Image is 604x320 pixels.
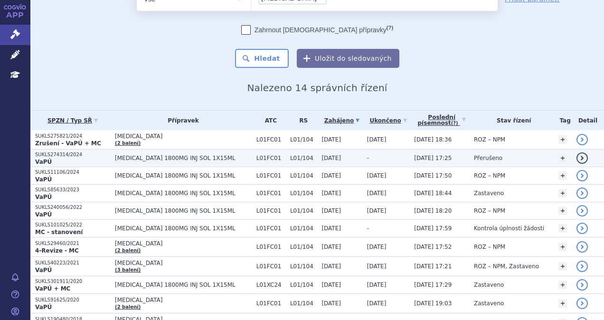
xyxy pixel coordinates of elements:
span: L01/104 [290,190,317,197]
a: detail [576,205,588,216]
span: ROZ – NPM [474,172,505,179]
span: [DATE] [321,282,341,288]
p: SUKLS40223/2021 [35,260,110,266]
a: detail [576,188,588,199]
th: Tag [554,111,572,130]
span: L01FC01 [256,136,285,143]
span: ROZ – NPM [474,244,505,250]
span: ROZ – NPM [474,207,505,214]
p: SUKLS29460/2021 [35,240,110,247]
span: [MEDICAL_DATA] [115,240,252,247]
span: [MEDICAL_DATA] 1800MG INJ SOL 1X15ML [115,155,252,161]
span: L01FC01 [256,300,285,307]
a: + [558,135,567,144]
span: ROZ – NPM [474,136,505,143]
span: L01/104 [290,155,317,161]
span: [DATE] [321,190,341,197]
span: [DATE] [367,263,387,270]
p: SUKLS301911/2020 [35,278,110,285]
span: L01FC01 [256,155,285,161]
abbr: (?) [387,25,393,31]
strong: VaPÚ [35,159,52,165]
a: (2 balení) [115,304,141,310]
a: SPZN / Typ SŘ [35,114,110,127]
span: Nalezeno 14 správních řízení [247,82,387,94]
span: [DATE] [321,300,341,307]
a: + [558,207,567,215]
a: detail [576,152,588,164]
a: + [558,262,567,271]
span: [DATE] 17:21 [414,263,452,270]
span: L01FC01 [256,244,285,250]
a: + [558,171,567,180]
span: [DATE] 18:44 [414,190,452,197]
label: Zahrnout [DEMOGRAPHIC_DATA] přípravky [241,25,393,35]
span: Zastaveno [474,190,504,197]
span: [MEDICAL_DATA] 1800MG INJ SOL 1X15ML [115,225,252,232]
span: [DATE] [321,155,341,161]
strong: 4-Revize - MC [35,247,79,254]
span: [DATE] 18:36 [414,136,452,143]
span: [DATE] [321,136,341,143]
th: Přípravek [110,111,252,130]
th: RS [285,111,317,130]
a: detail [576,223,588,234]
span: [DATE] 17:59 [414,225,452,232]
p: SUKLS85633/2023 [35,187,110,193]
span: [DATE] 17:25 [414,155,452,161]
a: detail [576,170,588,181]
span: L01/104 [290,282,317,288]
span: [DATE] [321,244,341,250]
a: + [558,224,567,233]
th: Stav řízení [469,111,554,130]
span: Kontrola úplnosti žádosti [474,225,544,232]
span: Zastaveno [474,282,504,288]
span: - [367,155,369,161]
span: [DATE] 17:50 [414,172,452,179]
a: + [558,299,567,308]
p: SUKLS274314/2024 [35,151,110,158]
span: [DATE] [367,207,387,214]
span: [MEDICAL_DATA] 1800MG INJ SOL 1X15ML [115,190,252,197]
th: ATC [252,111,285,130]
span: [DATE] [367,136,387,143]
span: L01FC01 [256,263,285,270]
span: L01/104 [290,136,317,143]
p: SUKLS101025/2022 [35,222,110,228]
p: SUKLS240056/2022 [35,204,110,211]
span: [MEDICAL_DATA] [115,297,252,303]
strong: Zrušení - VaPÚ + MC [35,140,101,147]
span: [DATE] [367,172,387,179]
span: [MEDICAL_DATA] 1800MG INJ SOL 1X15ML [115,282,252,288]
strong: VaPÚ [35,211,52,218]
span: [DATE] 17:52 [414,244,452,250]
a: detail [576,298,588,309]
span: Zastaveno [474,300,504,307]
span: [DATE] [321,263,341,270]
p: SUKLS11106/2024 [35,169,110,176]
a: + [558,189,567,198]
a: (2 balení) [115,141,141,146]
a: detail [576,261,588,272]
p: SUKLS275821/2024 [35,133,110,140]
span: L01/104 [290,263,317,270]
span: [DATE] [367,300,387,307]
span: [DATE] [321,225,341,232]
span: ROZ – NPM, Zastaveno [474,263,539,270]
span: [DATE] [367,244,387,250]
th: Detail [572,111,604,130]
a: Zahájeno [321,114,362,127]
span: [DATE] [321,172,341,179]
span: [DATE] 17:29 [414,282,452,288]
span: [DATE] [367,190,387,197]
a: (2 balení) [115,248,141,253]
strong: VaPÚ [35,194,52,200]
strong: MC - stanovení [35,229,83,235]
strong: VaPÚ [35,267,52,273]
a: + [558,243,567,251]
abbr: (?) [451,121,458,126]
a: detail [576,279,588,291]
span: L01/104 [290,207,317,214]
span: L01/104 [290,300,317,307]
a: Ukončeno [367,114,410,127]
